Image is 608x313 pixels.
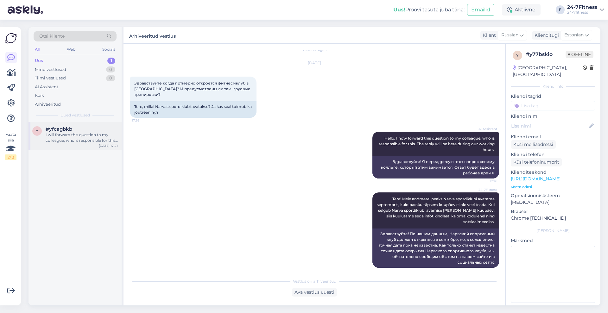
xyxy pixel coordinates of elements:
[511,84,595,89] div: Kliendi info
[132,118,155,123] span: 17:26
[134,81,251,97] span: Здравствуйте когда пртмерно откроется фитнесмклуб в [GEOGRAPHIC_DATA]? И предусмотрены ли там гру...
[35,58,43,64] div: Uus
[39,33,65,40] span: Otsi kliente
[60,112,90,118] span: Uued vestlused
[567,10,597,15] div: 24-7fitness
[35,75,66,81] div: Tiimi vestlused
[5,154,16,160] div: 2 / 3
[106,75,115,81] div: 0
[130,60,499,66] div: [DATE]
[480,32,496,39] div: Klient
[532,32,559,39] div: Klienditugi
[473,187,497,192] span: 24-7Fitness
[511,215,595,222] p: Chrome [TECHNICAL_ID]
[473,179,497,184] span: 17:26
[46,126,72,132] span: #yfcagbkb
[511,208,595,215] p: Brauser
[511,176,560,182] a: [URL][DOMAIN_NAME]
[107,58,115,64] div: 1
[567,5,597,10] div: 24-7Fitness
[101,45,117,53] div: Socials
[511,101,595,110] input: Lisa tag
[511,184,595,190] p: Vaata edasi ...
[35,101,61,108] div: Arhiveeritud
[502,4,541,16] div: Aktiivne
[511,169,595,176] p: Klienditeekond
[511,192,595,199] p: Operatsioonisüsteem
[5,32,17,44] img: Askly Logo
[511,237,595,244] p: Märkmed
[46,132,118,143] div: I will forward this question to my colleague, who is responsible for this. The reply will be here...
[501,32,518,39] span: Russian
[511,151,595,158] p: Kliendi telefon
[473,127,497,131] span: AI Assistent
[516,53,519,58] span: y
[511,158,562,166] div: Küsi telefoninumbrit
[467,4,494,16] button: Emailid
[66,45,77,53] div: Web
[35,84,58,90] div: AI Assistent
[511,228,595,234] div: [PERSON_NAME]
[377,197,496,224] span: Tere! Meie andmetel peaks Narva spordiklubi avatama septembris, kuid paraku täpsem kuupäev ei ole...
[34,45,41,53] div: All
[564,32,584,39] span: Estonian
[106,66,115,73] div: 0
[473,268,497,273] span: 18:01
[292,288,337,297] div: Ava vestlus uuesti
[511,122,588,129] input: Lisa nimi
[526,51,566,58] div: # y77bskio
[5,132,16,160] div: Vaata siia
[393,6,465,14] div: Proovi tasuta juba täna:
[567,5,604,15] a: 24-7Fitness24-7fitness
[393,7,405,13] b: Uus!
[372,228,499,268] div: Здравствуйте! По нашим данным, Нарвский спортивный клуб должен открыться в сентябре, но, к сожале...
[511,134,595,140] p: Kliendi email
[99,143,118,148] div: [DATE] 17:41
[566,51,593,58] span: Offline
[556,5,565,14] div: F
[130,101,256,118] div: Tere, millal Narvas spordiklubi avatakse? Ja kas seal toimub ka jõutreening?
[511,199,595,206] p: [MEDICAL_DATA]
[513,65,583,78] div: [GEOGRAPHIC_DATA], [GEOGRAPHIC_DATA]
[511,93,595,100] p: Kliendi tag'id
[293,279,336,284] span: Vestlus on arhiveeritud
[35,92,44,99] div: Kõik
[36,128,38,133] span: y
[372,156,499,178] div: Здравствуйте! Я переадресую этот вопрос своему коллеге, который этим занимается. Ответ будет здес...
[511,113,595,120] p: Kliendi nimi
[35,66,66,73] div: Minu vestlused
[379,136,496,152] span: Hello, I now forward this question to my colleague, who is responsible for this. The reply will b...
[511,140,556,149] div: Küsi meiliaadressi
[129,31,176,40] label: Arhiveeritud vestlus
